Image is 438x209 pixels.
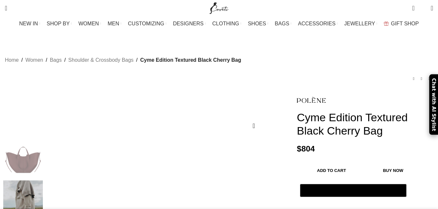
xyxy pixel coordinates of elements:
[2,2,10,15] a: Search
[413,3,418,8] span: 0
[173,20,204,27] span: DESIGNERS
[366,164,420,177] button: Buy now
[19,17,40,30] a: NEW IN
[297,111,433,137] h1: Cyme Edition Textured Black Cherry Bag
[208,5,230,10] a: Site logo
[248,17,268,30] a: SHOES
[173,17,206,30] a: DESIGNERS
[344,17,377,30] a: JEWELLERY
[410,75,418,83] a: Previous product
[128,20,164,27] span: CUSTOMIZING
[79,17,101,30] a: WOMEN
[79,20,99,27] span: WOMEN
[3,133,43,177] img: Polene
[212,17,242,30] a: CLOTHING
[421,7,426,11] span: 0
[299,201,407,201] iframe: Secure express checkout frame
[419,2,426,15] div: My Wishlist
[108,20,119,27] span: MEN
[344,20,375,27] span: JEWELLERY
[425,75,433,83] a: Next product
[298,20,336,27] span: ACCESSORIES
[108,17,121,30] a: MEN
[140,56,241,64] span: Cyme Edition Textured Black Cherry Bag
[128,17,167,30] a: CUSTOMIZING
[50,56,61,64] a: Bags
[300,184,406,197] button: Pay with GPay
[248,20,266,27] span: SHOES
[384,21,389,26] img: GiftBag
[25,56,43,64] a: Women
[5,56,241,64] nav: Breadcrumb
[2,17,436,30] div: Main navigation
[68,56,133,64] a: Shoulder & Crossbody Bags
[384,17,419,30] a: GIFT SHOP
[391,20,419,27] span: GIFT SHOP
[298,17,338,30] a: ACCESSORIES
[5,56,19,64] a: Home
[3,133,43,180] div: 1 / 6
[212,20,239,27] span: CLOTHING
[300,164,363,177] button: Add to cart
[297,92,326,108] img: Polene
[297,144,301,153] span: $
[47,17,72,30] a: SHOP BY
[275,17,291,30] a: BAGS
[275,20,289,27] span: BAGS
[297,144,315,153] bdi: 804
[19,20,38,27] span: NEW IN
[47,20,70,27] span: SHOP BY
[409,2,418,15] a: 0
